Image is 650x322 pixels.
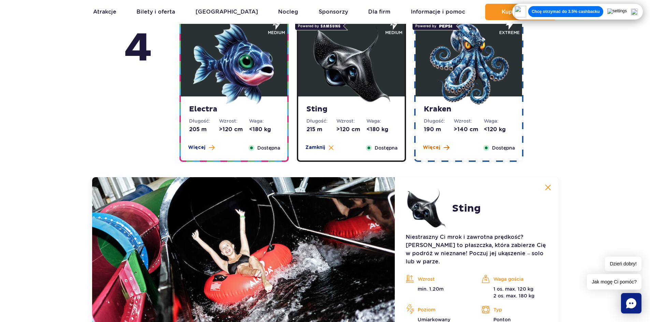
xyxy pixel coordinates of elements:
dd: 215 m [306,126,336,133]
span: Zamknij [305,144,325,151]
p: Niestraszny Ci mrok i zawrotna prędkość? [PERSON_NAME] to płaszczka, która zabierze Cię w podróż ... [406,233,547,266]
span: Powered by [295,21,343,30]
span: Dostępna [375,144,398,152]
a: Atrakcje [93,4,116,20]
dt: Waga: [484,118,514,124]
span: Więcej [423,144,440,151]
button: Kup teraz [485,4,557,20]
a: Dla firm [368,4,390,20]
span: Kup teraz [502,9,529,15]
p: 1 os. max. 120 kg 2 os. max. 180 kg [481,286,547,299]
span: Dostępna [257,144,280,152]
p: Wzrost [406,274,471,284]
a: Bilety i oferta [136,4,175,20]
dd: <180 kg [366,126,396,133]
dd: >120 cm [336,126,366,133]
p: Typ [481,305,547,315]
dt: Wzrost: [454,118,484,124]
dt: Wzrost: [219,118,249,124]
img: 683e9dc030483830179588.png [193,23,275,105]
dd: <120 kg [484,126,514,133]
strong: piętro [124,13,152,74]
span: Jak mogę Ci pomóc? [587,274,641,290]
strong: Electra [189,105,279,114]
span: Dostępna [492,144,515,152]
span: extreme [499,30,520,36]
a: [GEOGRAPHIC_DATA] [196,4,258,20]
span: Powered by [412,21,456,30]
p: Waga gościa [481,274,547,284]
dd: >120 cm [219,126,249,133]
img: 683e9dd6f19b1268161416.png [406,188,447,229]
dt: Wzrost: [336,118,366,124]
dt: Długość: [306,118,336,124]
dd: >140 cm [454,126,484,133]
img: 683e9dd6f19b1268161416.png [310,23,392,105]
button: Więcej [188,144,215,151]
p: Poziom [406,305,471,315]
strong: Kraken [424,105,514,114]
button: Zamknij [305,144,334,151]
dd: <180 kg [249,126,279,133]
h2: Sting [452,202,481,215]
dt: Długość: [189,118,219,124]
a: Sponsorzy [319,4,348,20]
strong: Sting [306,105,396,114]
dt: Waga: [366,118,396,124]
span: medium [268,30,285,36]
dt: Waga: [249,118,279,124]
dd: 190 m [424,126,454,133]
dt: Długość: [424,118,454,124]
button: Więcej [423,144,449,151]
p: min. 1.20m [406,286,471,292]
img: 683e9df96f1c7957131151.png [428,23,510,105]
a: Nocleg [278,4,298,20]
span: Dzień dobry! [605,257,641,271]
a: Informacje i pomoc [411,4,465,20]
span: 4 [124,24,152,74]
div: Chat [621,293,641,313]
span: medium [385,30,402,36]
dd: 205 m [189,126,219,133]
span: Więcej [188,144,205,151]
